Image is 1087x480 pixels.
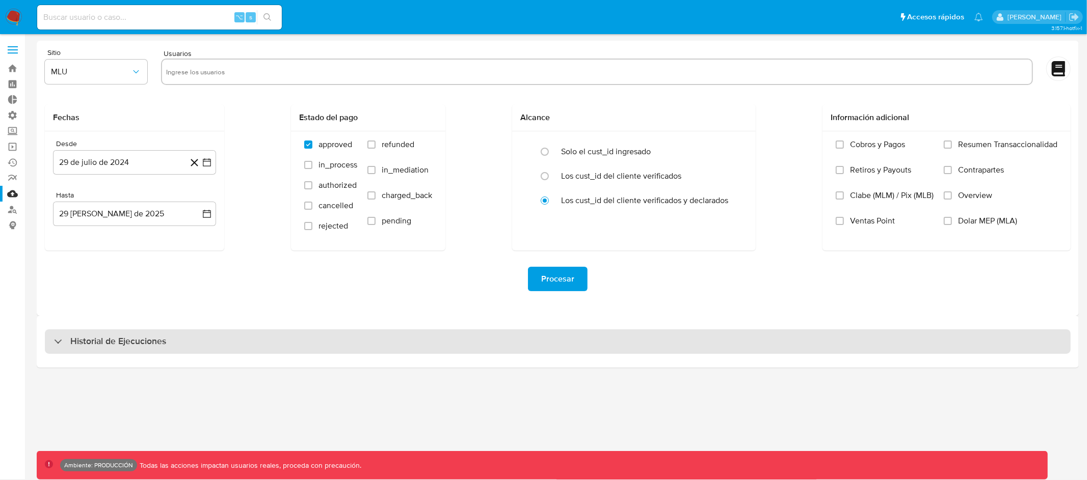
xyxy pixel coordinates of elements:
[1069,12,1079,22] a: Salir
[257,10,278,24] button: search-icon
[249,12,252,22] span: s
[64,463,133,467] p: Ambiente: PRODUCCIÓN
[1008,12,1065,22] p: diego.assum@mercadolibre.com
[37,11,282,24] input: Buscar usuario o caso...
[974,13,983,21] a: Notificaciones
[907,12,964,22] span: Accesos rápidos
[235,12,243,22] span: ⌥
[137,461,361,470] p: Todas las acciones impactan usuarios reales, proceda con precaución.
